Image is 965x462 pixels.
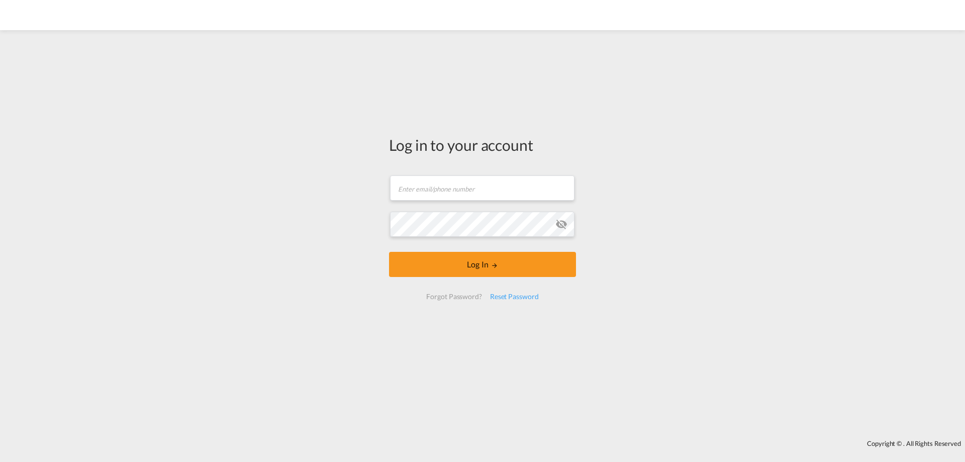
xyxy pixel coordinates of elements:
button: LOGIN [389,252,576,277]
md-icon: icon-eye-off [555,218,567,230]
div: Reset Password [486,288,543,306]
div: Log in to your account [389,134,576,155]
input: Enter email/phone number [390,175,574,201]
div: Forgot Password? [422,288,486,306]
